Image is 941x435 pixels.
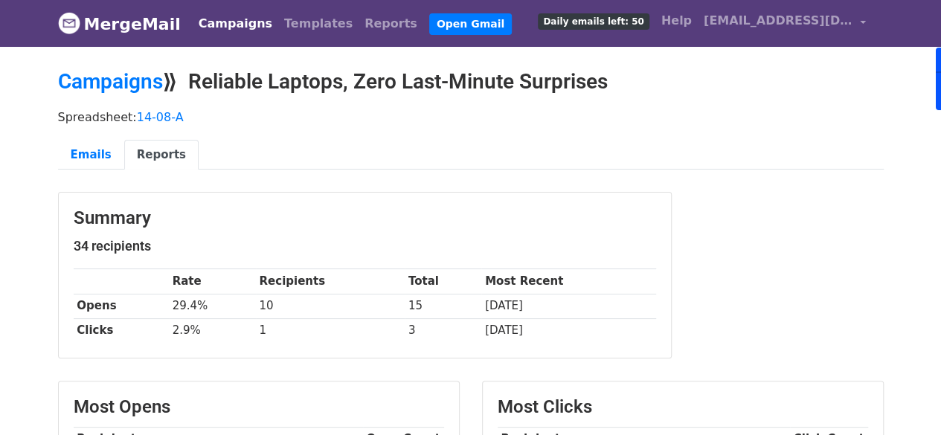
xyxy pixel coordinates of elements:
a: Templates [278,9,359,39]
h5: 34 recipients [74,238,656,254]
th: Rate [169,269,256,294]
th: Total [405,269,481,294]
img: MergeMail logo [58,12,80,34]
a: Help [655,6,698,36]
span: [EMAIL_ADDRESS][DOMAIN_NAME] [704,12,852,30]
a: Emails [58,140,124,170]
td: 15 [405,294,481,318]
td: 3 [405,318,481,343]
a: Campaigns [193,9,278,39]
h3: Summary [74,207,656,229]
a: Open Gmail [429,13,512,35]
td: 10 [256,294,405,318]
a: MergeMail [58,8,181,39]
a: Reports [359,9,423,39]
th: Opens [74,294,169,318]
a: Daily emails left: 50 [532,6,655,36]
h3: Most Opens [74,396,444,418]
th: Most Recent [481,269,655,294]
h2: ⟫ Reliable Laptops, Zero Last-Minute Surprises [58,69,884,94]
iframe: Chat Widget [867,364,941,435]
a: [EMAIL_ADDRESS][DOMAIN_NAME] [698,6,872,41]
p: Spreadsheet: [58,109,884,125]
a: 14-08-A [137,110,184,124]
a: Reports [124,140,199,170]
td: 2.9% [169,318,256,343]
td: [DATE] [481,294,655,318]
span: Daily emails left: 50 [538,13,649,30]
a: Campaigns [58,69,163,94]
td: [DATE] [481,318,655,343]
th: Clicks [74,318,169,343]
h3: Most Clicks [498,396,868,418]
td: 1 [256,318,405,343]
td: 29.4% [169,294,256,318]
th: Recipients [256,269,405,294]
